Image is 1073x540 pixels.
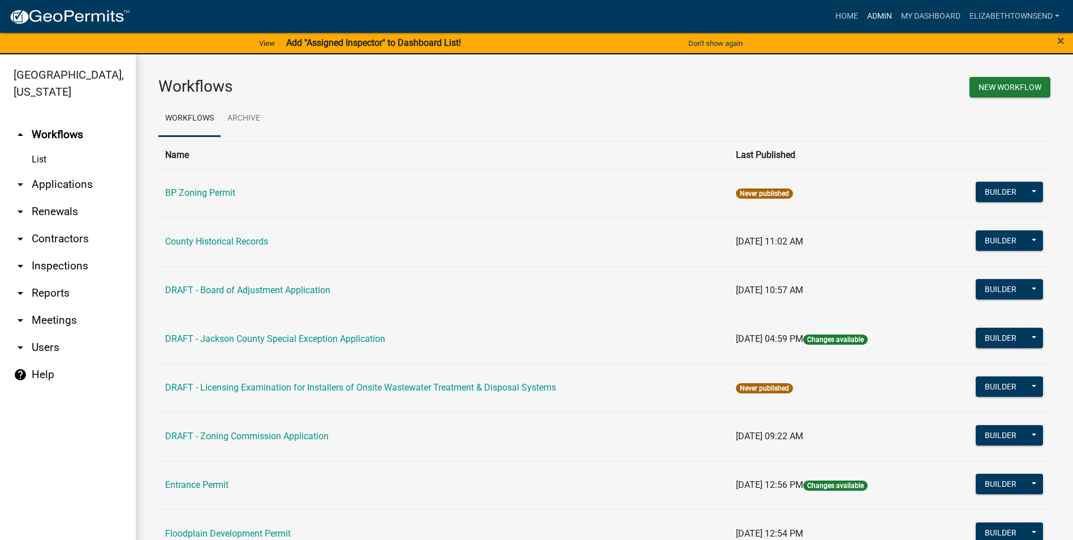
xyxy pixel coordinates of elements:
span: [DATE] 12:56 PM [736,479,803,490]
i: arrow_drop_down [14,259,27,273]
button: Builder [976,425,1025,445]
a: County Historical Records [165,236,268,247]
span: Changes available [803,335,868,345]
button: Builder [976,376,1025,397]
i: arrow_drop_down [14,341,27,354]
span: Never published [736,188,793,199]
a: DRAFT - Zoning Commission Application [165,431,329,442]
a: DRAFT - Jackson County Special Exception Application [165,333,385,344]
button: Builder [976,279,1025,299]
button: Close [1057,34,1065,48]
span: [DATE] 11:02 AM [736,236,803,247]
a: Floodplain Development Permit [165,528,291,539]
span: [DATE] 12:54 PM [736,528,803,539]
i: arrow_drop_down [14,178,27,191]
i: arrow_drop_down [14,205,27,218]
th: Last Published [729,141,934,169]
a: Home [831,6,863,27]
a: DRAFT - Board of Adjustment Application [165,285,330,295]
a: Entrance Permit [165,479,229,490]
span: Never published [736,383,793,393]
a: ElizabethTownsend [965,6,1064,27]
button: Builder [976,328,1025,348]
i: arrow_drop_down [14,286,27,300]
a: View [255,34,279,53]
i: arrow_drop_down [14,314,27,327]
span: [DATE] 04:59 PM [736,333,803,344]
a: Archive [221,101,267,137]
span: [DATE] 10:57 AM [736,285,803,295]
i: help [14,368,27,382]
a: Admin [863,6,897,27]
a: BP Zoning Permit [165,187,235,198]
span: [DATE] 09:22 AM [736,431,803,442]
a: My Dashboard [897,6,965,27]
button: Don't show again [684,34,747,53]
h3: Workflows [158,77,596,96]
button: Builder [976,230,1025,251]
button: Builder [976,474,1025,494]
i: arrow_drop_up [14,128,27,142]
button: New Workflow [969,77,1050,97]
strong: Add "Assigned Inspector" to Dashboard List! [286,37,461,48]
a: Workflows [158,101,221,137]
th: Name [158,141,729,169]
a: DRAFT - Licensing Examination for Installers of Onsite Wastewater Treatment & Disposal Systems [165,382,556,393]
button: Builder [976,182,1025,202]
i: arrow_drop_down [14,232,27,246]
span: × [1057,33,1065,49]
span: Changes available [803,481,868,491]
